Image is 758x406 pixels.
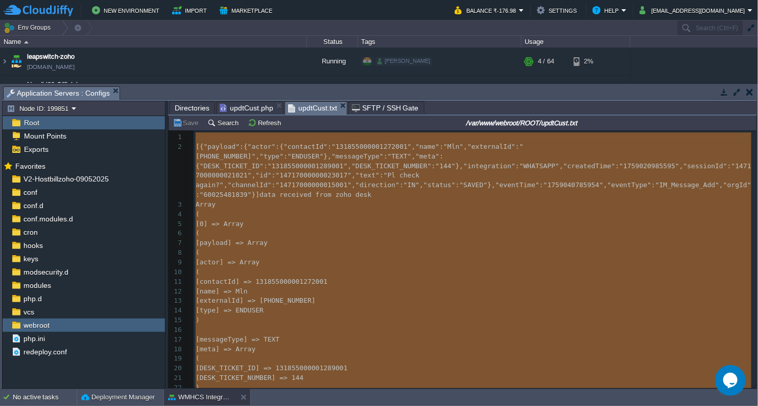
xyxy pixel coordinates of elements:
[169,373,184,383] div: 21
[4,4,73,17] img: CloudJiffy
[285,101,347,114] li: /var/www/webroot/ROOT/updtCust.txt
[21,254,40,263] a: keys
[715,365,748,396] iframe: chat widget
[196,354,200,362] span: (
[169,325,184,335] div: 16
[21,347,68,356] a: redeploy.conf
[27,80,78,90] a: Neudhi23 Official
[169,132,184,142] div: 1
[169,364,184,373] div: 20
[1,76,9,103] img: AMDAwAAAACH5BAEAAAAALAAAAAABAAEAAAICRAEAOw==
[169,354,184,364] div: 19
[1,36,306,48] div: Name
[22,131,68,141] a: Mount Points
[196,220,244,228] span: [0] => Array
[196,384,200,391] span: )
[21,321,51,330] a: webroot
[169,142,184,152] div: 2
[13,162,47,170] a: Favorites
[175,102,209,114] span: Directories
[169,315,184,325] div: 15
[538,48,554,75] div: 4 / 64
[196,200,216,208] span: Array
[169,345,184,354] div: 18
[92,4,162,16] button: New Environment
[7,104,72,113] button: Node ID: 199851
[248,118,284,127] button: Refresh
[21,281,53,290] a: modules
[220,4,275,16] button: Marketplace
[639,4,748,16] button: [EMAIL_ADDRESS][DOMAIN_NAME]
[169,248,184,258] div: 8
[169,229,184,238] div: 6
[196,229,200,237] span: (
[81,392,155,402] button: Deployment Manager
[216,101,283,114] li: /var/www/webroot/ROOT/updtCust.php
[196,316,200,324] span: )
[196,287,248,295] span: [name] => Mln
[27,62,75,72] a: [DOMAIN_NAME]
[196,335,279,343] span: [messageType] => TEXT
[169,219,184,229] div: 5
[169,210,184,219] div: 4
[27,52,75,62] a: leapswitch-zoho
[21,174,110,184] a: V2-Hostbillzoho-09052025
[21,307,36,317] a: vcs
[538,76,554,103] div: 9 / 11
[375,57,432,66] div: [PERSON_NAME]
[307,36,358,48] div: Status
[9,48,23,75] img: AMDAwAAAACH5BAEAAAAALAAAAAABAAEAAAICRAEAOw==
[21,228,39,237] a: cron
[196,306,264,314] span: [type] => ENDUSER
[24,41,29,43] img: AMDAwAAAACH5BAEAAAAALAAAAAABAAEAAAICRAEAOw==
[21,201,45,210] a: conf.d
[9,76,23,103] img: AMDAwAAAACH5BAEAAAAALAAAAAABAAEAAAICRAEAOw==
[196,374,303,381] span: [DESK_TICKET_NUMBER] => 144
[352,102,419,114] span: SFTP / SSH Gate
[169,296,184,306] div: 13
[13,162,47,171] span: Favorites
[593,4,622,16] button: Help
[196,249,200,256] span: (
[288,102,337,115] span: updtCust.txt
[22,145,50,154] a: Exports
[21,214,75,223] span: conf.modules.d
[307,48,358,75] div: Running
[359,36,521,48] div: Tags
[169,287,184,297] div: 12
[169,335,184,345] div: 17
[574,76,607,103] div: 13%
[196,278,327,285] span: [contactId] => 131855000001272001
[196,258,259,266] span: [actor] => Array
[207,118,242,127] button: Search
[21,241,44,250] span: hooks
[169,238,184,248] div: 7
[21,188,39,197] span: conf
[574,48,607,75] div: 2%
[13,389,77,405] div: No active tasks
[169,383,184,393] div: 22
[522,36,630,48] div: Usage
[169,277,184,287] div: 11
[196,268,200,276] span: (
[22,118,41,127] a: Root
[169,258,184,267] div: 9
[537,4,580,16] button: Settings
[196,239,268,246] span: [payload] => Array
[21,267,70,277] a: modsecurity.d
[21,334,46,343] a: php.ini
[4,20,54,35] button: Env Groups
